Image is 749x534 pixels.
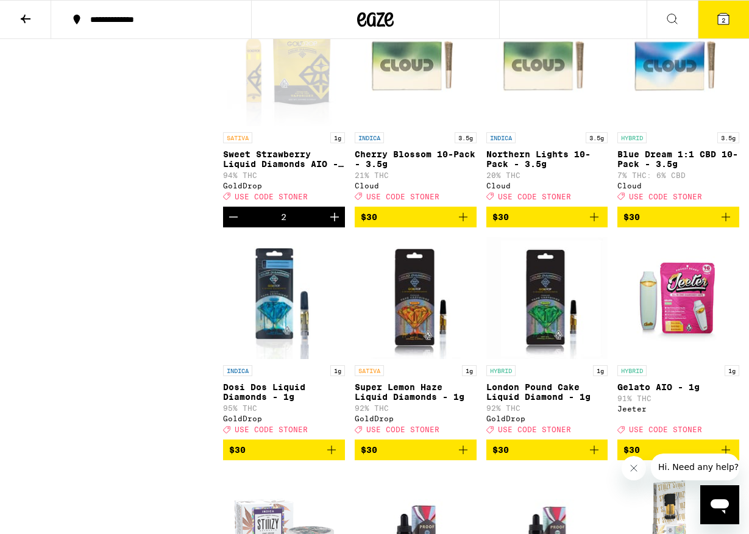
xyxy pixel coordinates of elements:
[235,193,308,201] span: USE CODE STONER
[223,237,345,440] a: Open page for Dosi Dos Liquid Diamonds - 1g from GoldDrop
[617,149,739,169] p: Blue Dream 1:1 CBD 10-Pack - 3.5g
[725,365,739,376] p: 1g
[223,182,345,190] div: GoldDrop
[355,415,477,422] div: GoldDrop
[486,207,608,227] button: Add to bag
[717,132,739,143] p: 3.5g
[235,425,308,433] span: USE CODE STONER
[486,182,608,190] div: Cloud
[355,182,477,190] div: Cloud
[486,237,608,440] a: Open page for London Pound Cake Liquid Diamond - 1g from GoldDrop
[355,4,477,207] a: Open page for Cherry Blossom 10-Pack - 3.5g from Cloud
[486,440,608,460] button: Add to bag
[223,382,345,402] p: Dosi Dos Liquid Diamonds - 1g
[355,440,477,460] button: Add to bag
[330,132,345,143] p: 1g
[617,382,739,392] p: Gelato AIO - 1g
[617,440,739,460] button: Add to bag
[455,132,477,143] p: 3.5g
[226,237,342,359] img: GoldDrop - Dosi Dos Liquid Diamonds - 1g
[586,132,608,143] p: 3.5g
[623,212,640,222] span: $30
[358,237,474,359] img: GoldDrop - Super Lemon Haze Liquid Diamonds - 1g
[486,132,516,143] p: INDICA
[355,382,477,402] p: Super Lemon Haze Liquid Diamonds - 1g
[486,171,608,179] p: 20% THC
[223,149,345,169] p: Sweet Strawberry Liquid Diamonds AIO - 1g
[366,425,439,433] span: USE CODE STONER
[629,193,702,201] span: USE CODE STONER
[486,4,608,126] img: Cloud - Northern Lights 10-Pack - 3.5g
[223,132,252,143] p: SATIVA
[617,207,739,227] button: Add to bag
[223,365,252,376] p: INDICA
[355,4,477,126] img: Cloud - Cherry Blossom 10-Pack - 3.5g
[622,456,646,480] iframe: Close message
[486,365,516,376] p: HYBRID
[722,16,725,24] span: 2
[617,365,647,376] p: HYBRID
[355,207,477,227] button: Add to bag
[223,4,345,207] a: Open page for Sweet Strawberry Liquid Diamonds AIO - 1g from GoldDrop
[223,440,345,460] button: Add to bag
[486,415,608,422] div: GoldDrop
[498,193,571,201] span: USE CODE STONER
[492,212,509,222] span: $30
[223,415,345,422] div: GoldDrop
[355,237,477,440] a: Open page for Super Lemon Haze Liquid Diamonds - 1g from GoldDrop
[617,4,739,126] img: Cloud - Blue Dream 1:1 CBD 10-Pack - 3.5g
[617,171,739,179] p: 7% THC: 6% CBD
[355,404,477,412] p: 92% THC
[361,212,377,222] span: $30
[486,4,608,207] a: Open page for Northern Lights 10-Pack - 3.5g from Cloud
[651,454,739,480] iframe: Message from company
[617,405,739,413] div: Jeeter
[617,4,739,207] a: Open page for Blue Dream 1:1 CBD 10-Pack - 3.5g from Cloud
[698,1,749,38] button: 2
[355,171,477,179] p: 21% THC
[462,365,477,376] p: 1g
[617,132,647,143] p: HYBRID
[617,237,739,440] a: Open page for Gelato AIO - 1g from Jeeter
[366,193,439,201] span: USE CODE STONER
[492,445,509,455] span: $30
[355,132,384,143] p: INDICA
[330,365,345,376] p: 1g
[281,212,286,222] div: 2
[355,365,384,376] p: SATIVA
[223,404,345,412] p: 95% THC
[486,382,608,402] p: London Pound Cake Liquid Diamond - 1g
[486,149,608,169] p: Northern Lights 10-Pack - 3.5g
[593,365,608,376] p: 1g
[617,182,739,190] div: Cloud
[700,485,739,524] iframe: Button to launch messaging window
[498,425,571,433] span: USE CODE STONER
[355,149,477,169] p: Cherry Blossom 10-Pack - 3.5g
[223,171,345,179] p: 94% THC
[324,207,345,227] button: Increment
[617,237,739,359] img: Jeeter - Gelato AIO - 1g
[229,445,246,455] span: $30
[223,207,244,227] button: Decrement
[617,394,739,402] p: 91% THC
[629,425,702,433] span: USE CODE STONER
[486,237,608,359] img: GoldDrop - London Pound Cake Liquid Diamond - 1g
[486,404,608,412] p: 92% THC
[623,445,640,455] span: $30
[361,445,377,455] span: $30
